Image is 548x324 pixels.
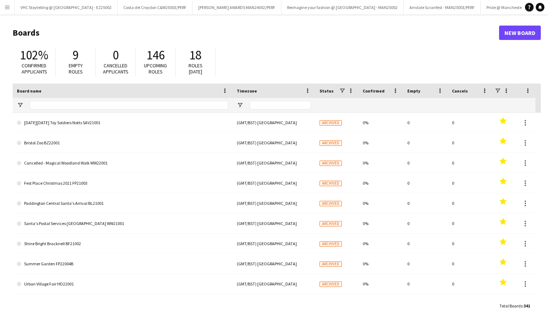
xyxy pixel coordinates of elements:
button: Open Filter Menu [17,102,23,108]
a: New Board [499,26,541,40]
div: 0% [358,133,403,153]
input: Timezone Filter Input [250,101,311,109]
span: Archived [320,181,342,186]
span: Upcoming roles [144,62,167,75]
span: 102% [20,47,48,63]
a: Fest Place Christmas 2021 FP21003 [17,173,228,193]
span: Board name [17,88,41,94]
div: (GMT/BST) [GEOGRAPHIC_DATA] [232,113,315,132]
span: Cancelled applicants [103,62,128,75]
span: Total Boards [499,303,522,309]
span: Empty roles [69,62,83,75]
div: (GMT/BST) [GEOGRAPHIC_DATA] [232,254,315,274]
div: 0 [403,274,448,294]
div: (GMT/BST) [GEOGRAPHIC_DATA] [232,153,315,173]
a: Urban Village Fair HD22001 [17,274,228,294]
span: Cancels [452,88,468,94]
div: 0 [403,153,448,173]
a: Bristol Zoo BZ22001 [17,133,228,153]
div: 0 [448,173,492,193]
span: Archived [320,201,342,206]
div: 0 [448,193,492,213]
span: Archived [320,241,342,247]
a: [DATE][DATE] Toy Soldiers Notts SAV21001 [17,113,228,133]
span: Archived [320,221,342,226]
div: 0 [448,234,492,253]
div: 0% [358,254,403,274]
div: 0 [403,113,448,132]
div: 0 [403,173,448,193]
div: 0% [358,234,403,253]
div: 0 [448,213,492,233]
div: 0 [448,254,492,274]
div: (GMT/BST) [GEOGRAPHIC_DATA] [232,294,315,314]
div: : [499,299,530,313]
span: Archived [320,120,342,126]
div: 0 [403,294,448,314]
input: Board name Filter Input [30,101,228,109]
div: 0% [358,294,403,314]
div: (GMT/BST) [GEOGRAPHIC_DATA] [232,234,315,253]
span: Archived [320,161,342,166]
button: [PERSON_NAME] AWARDS MAN24002/PERF [193,0,281,14]
div: 0% [358,193,403,213]
a: Cancelled - Magical Woodland Walk WW22001 [17,153,228,173]
div: (GMT/BST) [GEOGRAPHIC_DATA] [232,274,315,294]
span: Confirmed [363,88,385,94]
span: Empty [407,88,420,94]
div: 0 [448,113,492,132]
span: Archived [320,261,342,267]
div: 0 [403,193,448,213]
span: Archived [320,140,342,146]
a: Summer Garden FP22004B [17,254,228,274]
div: 0 [403,213,448,233]
span: Confirmed applicants [22,62,47,75]
button: Reimagine your fashion @ [GEOGRAPHIC_DATA] - MAN25002 [281,0,404,14]
button: Arndale Scranfest - MAN25003/PERF [404,0,481,14]
a: Wimbledon Postal Bunnies WBID22001 [17,294,228,314]
span: 0 [113,47,119,63]
div: 0 [403,254,448,274]
div: (GMT/BST) [GEOGRAPHIC_DATA] [232,193,315,213]
div: 0% [358,274,403,294]
span: Archived [320,282,342,287]
div: 0 [403,133,448,153]
span: 146 [146,47,165,63]
span: Roles [DATE] [189,62,203,75]
div: 0 [448,294,492,314]
span: Timezone [237,88,257,94]
span: 18 [189,47,201,63]
a: Shine Bright Bracknell BF21002 [17,234,228,254]
div: 0 [448,274,492,294]
a: Paddington Central Santa's Arrival BL21001 [17,193,228,213]
div: 0 [403,234,448,253]
h1: Boards [13,27,499,38]
div: (GMT/BST) [GEOGRAPHIC_DATA] [232,213,315,233]
div: (GMT/BST) [GEOGRAPHIC_DATA] [232,173,315,193]
a: Santa's Postal Services [GEOGRAPHIC_DATA] WW21001 [17,213,228,234]
div: 0% [358,153,403,173]
button: Open Filter Menu [237,102,243,108]
span: Status [320,88,334,94]
div: 0 [448,133,492,153]
div: 0% [358,173,403,193]
span: 9 [73,47,79,63]
span: 341 [524,303,530,309]
div: (GMT/BST) [GEOGRAPHIC_DATA] [232,133,315,153]
button: VHC Stoytelling @ [GEOGRAPHIC_DATA] - EZ25002 [15,0,118,14]
div: 0% [358,213,403,233]
button: Costa del Croydon C&W25003/PERF [118,0,193,14]
div: 0% [358,113,403,132]
div: 0 [448,153,492,173]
